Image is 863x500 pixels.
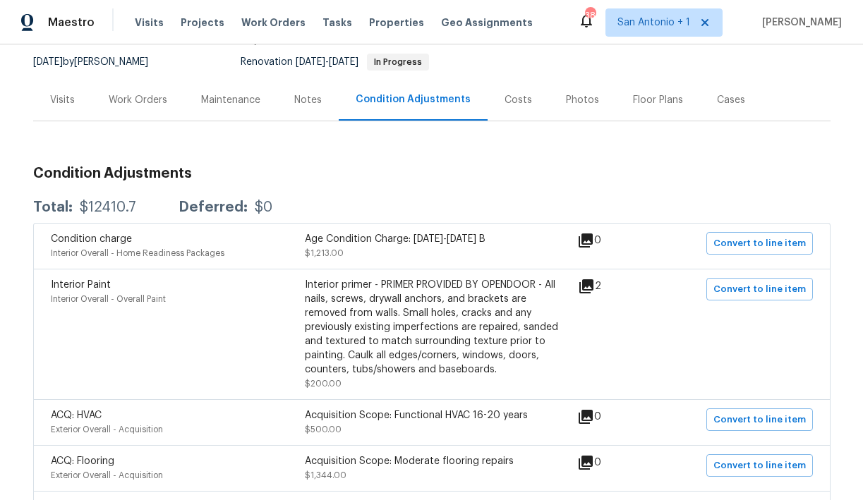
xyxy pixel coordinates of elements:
div: Total: [33,200,73,214]
span: Convert to line item [713,412,806,428]
span: Tasks [322,18,352,28]
div: Floor Plans [633,93,683,107]
span: Visits [135,16,164,30]
span: Interior Paint [51,280,111,290]
div: Maintenance [201,93,260,107]
span: Exterior Overall - Acquisition [51,471,163,480]
div: 2 [578,278,646,295]
span: - [296,57,358,67]
div: Work Orders [109,93,167,107]
span: [PERSON_NAME] [756,16,842,30]
div: Costs [505,93,532,107]
div: 0 [577,408,646,425]
span: Interior Overall - Home Readiness Packages [51,249,224,257]
span: Convert to line item [713,458,806,474]
div: Interior primer - PRIMER PROVIDED BY OPENDOOR - All nails, screws, drywall anchors, and brackets ... [305,278,559,377]
div: Acquisition Scope: Moderate flooring repairs [305,454,559,468]
span: Condition charge [51,234,132,244]
div: 38 [585,8,595,23]
span: Properties [369,16,424,30]
div: Acquisition Scope: Functional HVAC 16-20 years [305,408,559,422]
span: ACQ: HVAC [51,410,102,420]
h3: Condition Adjustments [33,166,831,181]
div: Cases [717,93,745,107]
div: $12410.7 [80,200,136,214]
span: [DATE] [296,57,325,67]
div: Age Condition Charge: [DATE]-[DATE] B [305,232,559,246]
span: [DATE] [33,57,63,67]
span: [DATE] [329,57,358,67]
span: $500.00 [305,425,342,434]
span: $200.00 [305,379,342,388]
span: Exterior Overall - Acquisition [51,425,163,434]
span: ACQ: Flooring [51,456,114,466]
div: 0 [577,454,646,471]
span: Convert to line item [713,236,806,252]
span: Convert to line item [713,281,806,298]
span: Projects [181,16,224,30]
span: $1,344.00 [305,471,346,480]
div: 0 [577,232,646,249]
div: Photos [566,93,599,107]
div: $0 [255,200,272,214]
span: Geo Assignments [441,16,533,30]
span: San Antonio + 1 [617,16,690,30]
button: Convert to line item [706,278,813,300]
div: Condition Adjustments [356,92,471,106]
div: by [PERSON_NAME] [33,54,165,71]
span: In Progress [368,58,428,66]
span: Maestro [48,16,95,30]
span: $1,213.00 [305,249,344,257]
span: Renovation [241,57,429,67]
span: Interior Overall - Overall Paint [51,295,166,303]
div: Visits [50,93,75,107]
button: Convert to line item [706,408,813,431]
button: Convert to line item [706,232,813,255]
div: Notes [294,93,322,107]
div: Deferred: [179,200,248,214]
button: Convert to line item [706,454,813,477]
span: Work Orders [241,16,306,30]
